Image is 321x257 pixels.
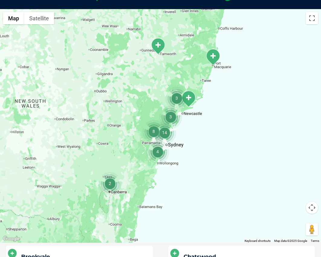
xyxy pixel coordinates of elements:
span: Map data ©2025 Google [274,239,307,242]
div: 4 [146,140,169,163]
div: 3 [165,87,188,110]
div: Port Macquarie [205,49,220,65]
img: Google [2,235,21,243]
button: Show satellite imagery [24,12,54,24]
div: 8 [142,120,165,143]
div: Tanilba Bay [181,91,196,107]
button: Toggle fullscreen view [306,12,318,24]
a: Open this area in Google Maps (opens a new window) [2,235,21,243]
div: 3 [159,105,182,128]
div: 14 [153,121,176,144]
button: Show street map [3,12,24,24]
button: Map camera controls [306,202,318,214]
div: 2 [98,172,121,195]
a: Terms [311,239,319,242]
button: Keyboard shortcuts [245,239,271,243]
button: Drag Pegman onto the map to open Street View [306,223,318,236]
div: South Tamworth [150,38,165,54]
